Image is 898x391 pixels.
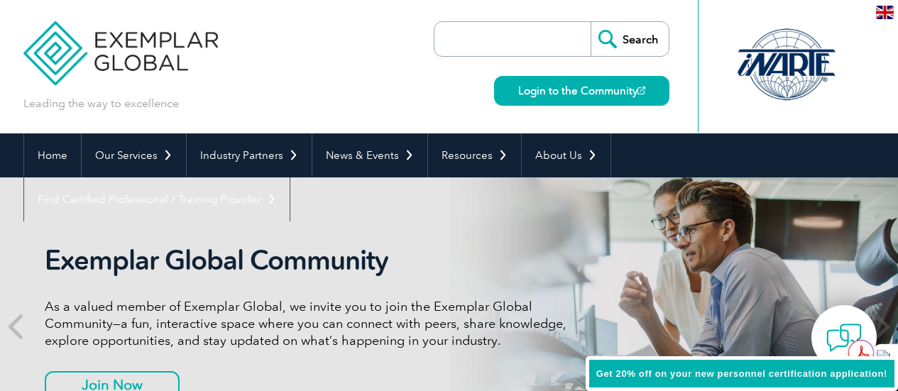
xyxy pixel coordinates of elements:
[82,133,186,177] a: Our Services
[591,22,669,56] input: Search
[826,320,862,356] img: contact-chat.png
[45,298,577,349] p: As a valued member of Exemplar Global, we invite you to join the Exemplar Global Community—a fun,...
[23,96,179,111] p: Leading the way to excellence
[637,87,645,94] img: open_square.png
[428,133,521,177] a: Resources
[45,244,577,277] h2: Exemplar Global Community
[187,133,312,177] a: Industry Partners
[312,133,427,177] a: News & Events
[494,76,669,106] a: Login to the Community
[24,133,81,177] a: Home
[24,177,290,221] a: Find Certified Professional / Training Provider
[522,133,610,177] a: About Us
[876,6,894,19] img: en
[596,368,887,379] span: Get 20% off on your new personnel certification application!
